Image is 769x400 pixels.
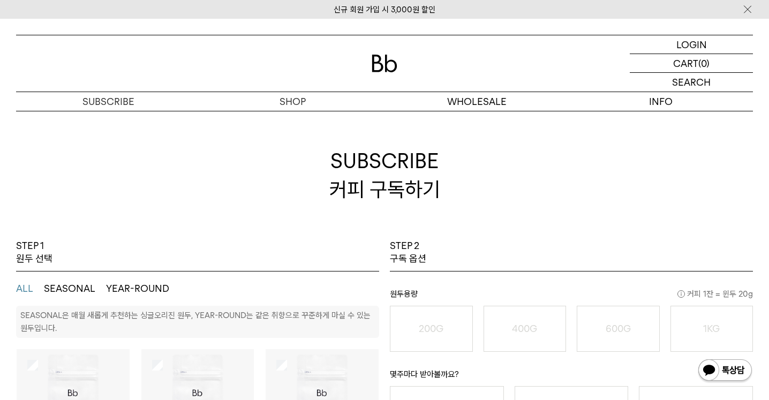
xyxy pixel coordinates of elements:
p: CART [673,54,698,72]
p: SEARCH [672,73,711,92]
img: 로고 [372,55,397,72]
button: ALL [16,282,33,295]
p: STEP 2 구독 옵션 [390,239,426,266]
o: 1KG [703,323,720,334]
o: 600G [606,323,631,334]
p: (0) [698,54,710,72]
p: 몇주마다 받아볼까요? [390,368,753,386]
a: LOGIN [630,35,753,54]
p: INFO [569,92,753,111]
a: SHOP [200,92,384,111]
a: SUBSCRIBE [16,92,200,111]
img: 카카오톡 채널 1:1 채팅 버튼 [697,358,753,384]
p: LOGIN [676,35,707,54]
p: WHOLESALE [384,92,569,111]
button: YEAR-ROUND [106,282,169,295]
button: 200G [390,306,473,352]
p: SEASONAL은 매월 새롭게 추천하는 싱글오리진 원두, YEAR-ROUND는 같은 취향으로 꾸준하게 마실 수 있는 원두입니다. [20,311,371,333]
button: SEASONAL [44,282,95,295]
button: 1KG [670,306,753,352]
h2: SUBSCRIBE 커피 구독하기 [16,111,753,239]
button: 400G [484,306,567,352]
p: STEP 1 원두 선택 [16,239,52,266]
o: 400G [512,323,537,334]
button: 600G [577,306,660,352]
p: 원두용량 [390,288,753,306]
a: CART (0) [630,54,753,73]
span: 커피 1잔 = 윈두 20g [677,288,753,300]
o: 200G [419,323,443,334]
a: 신규 회원 가입 시 3,000원 할인 [334,5,435,14]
